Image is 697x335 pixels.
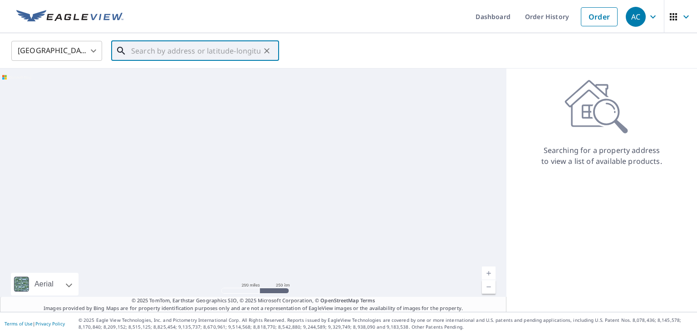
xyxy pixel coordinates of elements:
[79,317,692,330] p: © 2025 Eagle View Technologies, Inc. and Pictometry International Corp. All Rights Reserved. Repo...
[482,266,496,280] a: Current Level 5, Zoom In
[260,44,273,57] button: Clear
[5,321,65,326] p: |
[35,320,65,327] a: Privacy Policy
[581,7,618,26] a: Order
[541,145,663,167] p: Searching for a property address to view a list of available products.
[131,38,260,64] input: Search by address or latitude-longitude
[132,297,375,305] span: © 2025 TomTom, Earthstar Geographics SIO, © 2025 Microsoft Corporation, ©
[360,297,375,304] a: Terms
[320,297,358,304] a: OpenStreetMap
[32,273,56,296] div: Aerial
[5,320,33,327] a: Terms of Use
[16,10,123,24] img: EV Logo
[11,38,102,64] div: [GEOGRAPHIC_DATA]
[11,273,79,296] div: Aerial
[626,7,646,27] div: AC
[482,280,496,294] a: Current Level 5, Zoom Out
